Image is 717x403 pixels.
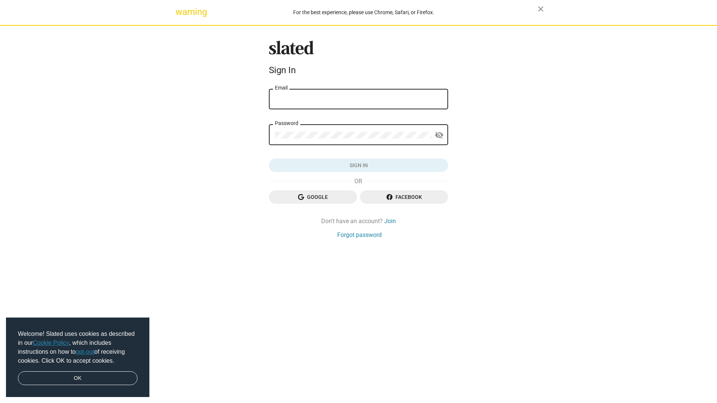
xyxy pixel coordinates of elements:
a: opt-out [76,349,94,355]
mat-icon: warning [176,7,184,16]
button: Facebook [360,190,448,204]
a: Join [384,217,396,225]
button: Show password [432,128,447,143]
span: Facebook [366,190,442,204]
div: cookieconsent [6,318,149,397]
sl-branding: Sign In [269,41,448,79]
span: Welcome! Slated uses cookies as described in our , which includes instructions on how to of recei... [18,329,137,365]
div: Sign In [269,65,448,75]
div: For the best experience, please use Chrome, Safari, or Firefox. [190,7,538,18]
span: Google [275,190,351,204]
mat-icon: visibility_off [435,129,444,141]
button: Google [269,190,357,204]
a: Forgot password [337,231,382,239]
a: Cookie Policy [33,340,69,346]
a: dismiss cookie message [18,371,137,385]
mat-icon: close [536,4,545,13]
div: Don't have an account? [269,217,448,225]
